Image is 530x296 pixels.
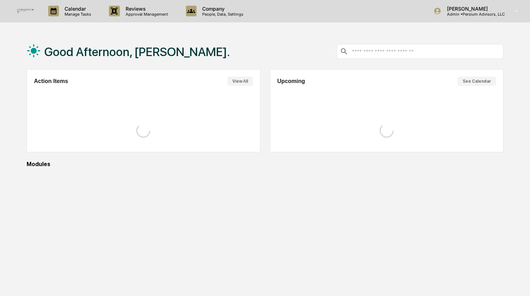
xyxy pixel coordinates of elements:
[227,77,253,86] button: View All
[277,78,305,84] h2: Upcoming
[197,12,247,17] p: People, Data, Settings
[441,6,505,12] p: [PERSON_NAME]
[44,45,230,59] h1: Good Afternoon, [PERSON_NAME].
[197,6,247,12] p: Company
[17,9,34,13] img: logo
[120,12,172,17] p: Approval Management
[59,12,95,17] p: Manage Tasks
[441,12,505,17] p: Admin • Persium Advisors, LLC
[59,6,95,12] p: Calendar
[27,161,504,168] div: Modules
[120,6,172,12] p: Reviews
[458,77,496,86] button: See Calendar
[34,78,68,84] h2: Action Items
